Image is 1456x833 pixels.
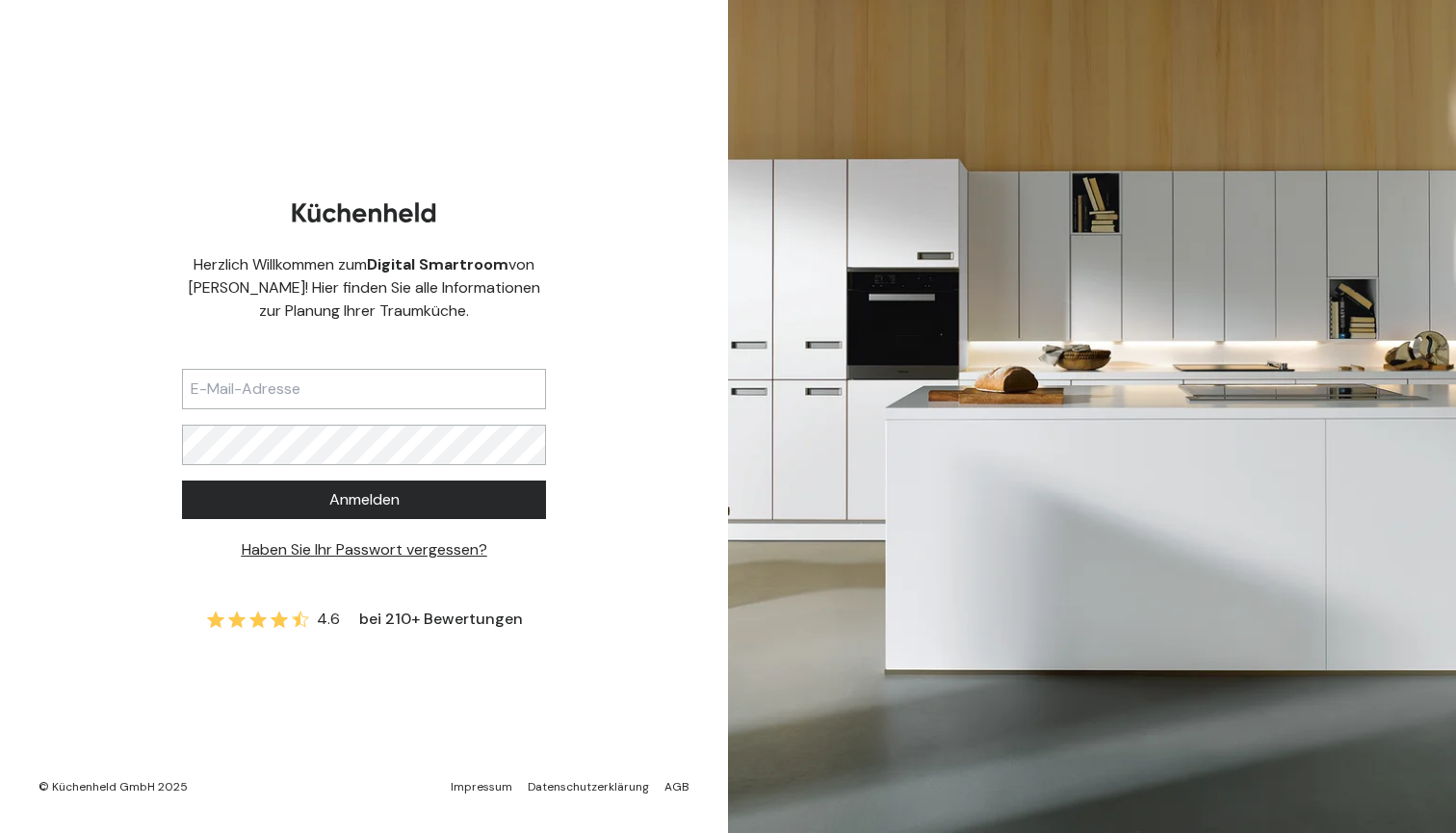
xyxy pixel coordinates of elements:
div: © Küchenheld GmbH 2025 [39,779,188,794]
span: bei 210+ Bewertungen [359,608,523,631]
span: 4.6 [317,608,340,631]
input: E-Mail-Adresse [182,369,546,409]
b: Digital Smartroom [367,254,508,274]
a: Impressum [451,779,512,794]
img: Kuechenheld logo [292,202,436,222]
button: Anmelden [182,481,546,519]
a: Haben Sie Ihr Passwort vergessen? [242,539,487,560]
a: Datenschutzerklärung [528,779,649,794]
div: Herzlich Willkommen zum von [PERSON_NAME]! Hier finden Sie alle Informationen zur Planung Ihrer T... [182,253,546,323]
a: AGB [664,779,689,794]
span: Anmelden [329,488,400,511]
